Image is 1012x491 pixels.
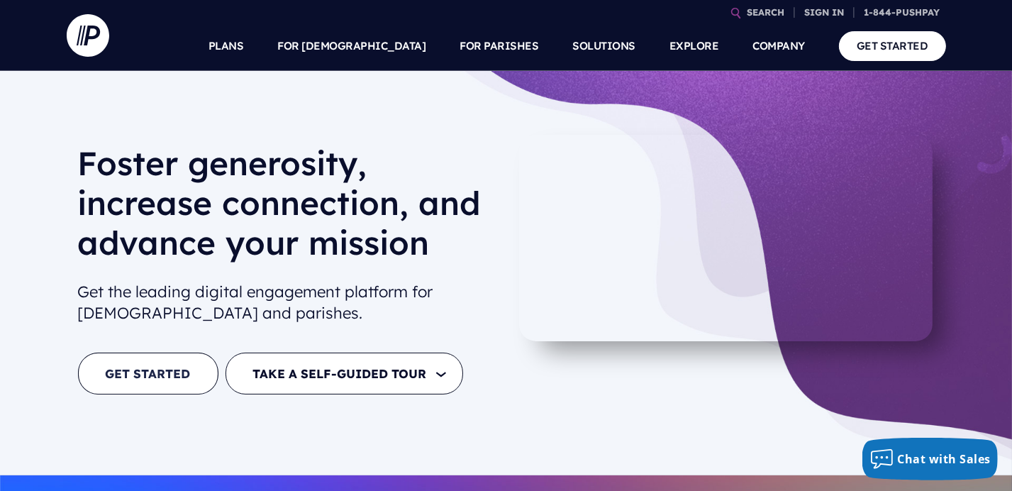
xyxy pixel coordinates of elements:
a: FOR PARISHES [460,21,539,71]
a: FOR [DEMOGRAPHIC_DATA] [278,21,426,71]
a: GET STARTED [78,353,218,395]
a: EXPLORE [669,21,719,71]
a: PLANS [208,21,244,71]
button: TAKE A SELF-GUIDED TOUR [226,353,463,395]
h1: Foster generosity, increase connection, and advance your mission [78,143,495,274]
button: Chat with Sales [862,438,999,480]
a: GET STARTED [839,31,946,60]
a: SOLUTIONS [573,21,636,71]
span: Chat with Sales [898,451,991,467]
h2: Get the leading digital engagement platform for [DEMOGRAPHIC_DATA] and parishes. [78,275,495,331]
a: COMPANY [753,21,806,71]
